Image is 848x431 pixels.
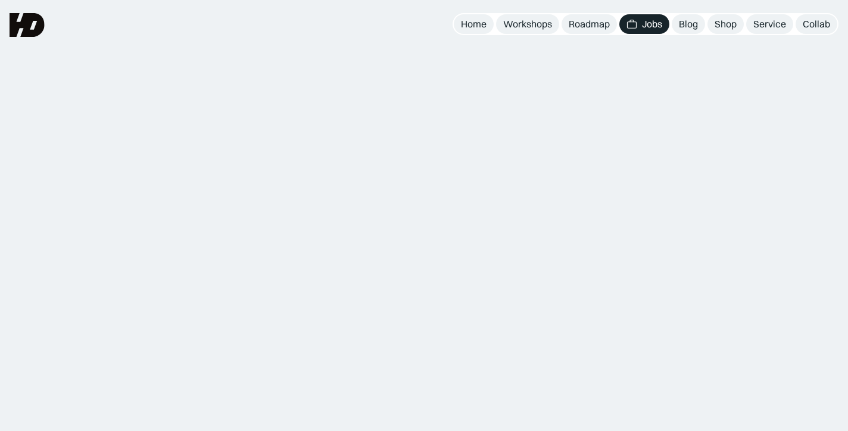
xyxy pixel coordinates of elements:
[569,18,610,30] div: Roadmap
[715,18,737,30] div: Shop
[496,14,559,34] a: Workshops
[619,14,669,34] a: Jobs
[803,18,830,30] div: Collab
[679,18,698,30] div: Blog
[746,14,793,34] a: Service
[672,14,705,34] a: Blog
[503,18,552,30] div: Workshops
[707,14,744,34] a: Shop
[753,18,786,30] div: Service
[454,14,494,34] a: Home
[796,14,837,34] a: Collab
[642,18,662,30] div: Jobs
[562,14,617,34] a: Roadmap
[461,18,487,30] div: Home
